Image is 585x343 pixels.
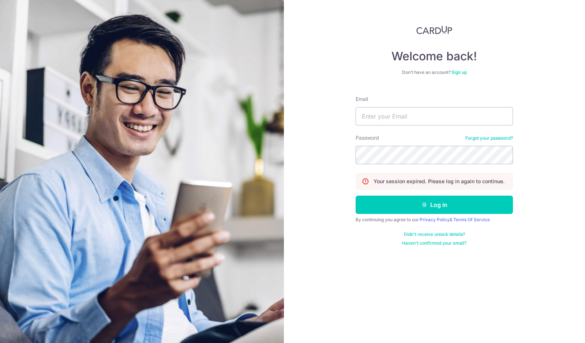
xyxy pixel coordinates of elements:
[420,217,450,222] a: Privacy Policy
[465,135,513,141] a: Forgot your password?
[356,196,513,214] button: Log in
[356,107,513,125] input: Enter your Email
[453,217,490,222] a: Terms Of Service
[374,178,505,185] p: Your session expired. Please log in again to continue.
[416,26,452,34] img: CardUp Logo
[402,240,466,246] a: Haven't confirmed your email?
[356,49,513,64] h4: Welcome back!
[356,217,513,223] div: By continuing you agree to our &
[356,69,513,75] div: Don’t have an account?
[356,134,379,142] label: Password
[404,231,465,237] a: Didn't receive unlock details?
[451,69,467,75] a: Sign up
[356,95,368,103] label: Email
